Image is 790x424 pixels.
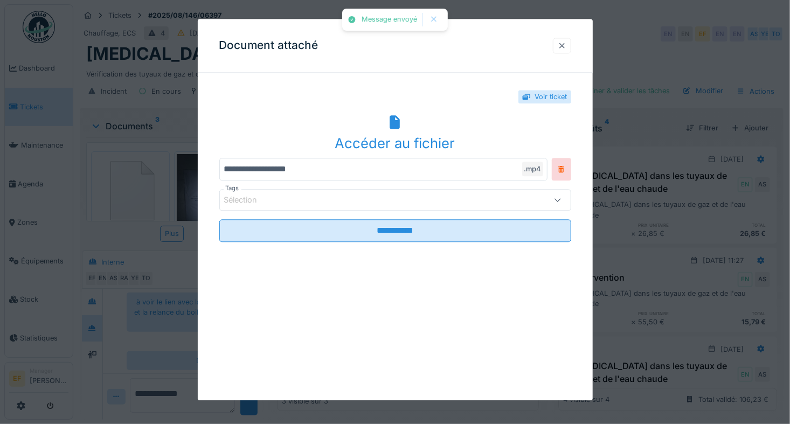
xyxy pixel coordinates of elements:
div: Accéder au fichier [219,133,571,154]
h3: Document attaché [219,39,318,52]
div: Message envoyé [362,15,417,24]
label: Tags [224,184,241,193]
div: .mp4 [522,162,543,176]
div: Voir ticket [535,92,567,102]
div: Sélection [224,194,273,206]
